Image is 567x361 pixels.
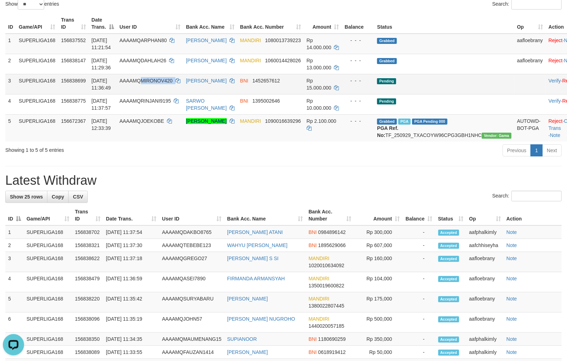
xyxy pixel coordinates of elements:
[47,191,69,203] a: Copy
[438,256,459,262] span: Accepted
[5,34,16,54] td: 1
[5,144,231,154] div: Showing 1 to 5 of 5 entries
[24,225,72,239] td: SUPERLIGA168
[377,58,397,64] span: Grabbed
[61,118,86,124] span: 156672367
[354,272,403,292] td: Rp 104,000
[466,346,504,359] td: aafphalkimly
[438,337,459,343] span: Accepted
[52,194,64,200] span: Copy
[117,13,183,34] th: User ID: activate to sort column ascending
[438,296,459,302] span: Accepted
[507,242,517,248] a: Note
[507,316,517,322] a: Note
[549,78,561,84] a: Verify
[403,239,435,252] td: -
[354,225,403,239] td: Rp 300,000
[354,313,403,333] td: Rp 500,000
[438,230,459,236] span: Accepted
[466,333,504,346] td: aafphalkimly
[403,272,435,292] td: -
[438,316,459,322] span: Accepted
[227,229,283,235] a: [PERSON_NAME] ATANI
[103,333,160,346] td: [DATE] 11:34:35
[68,191,88,203] a: CSV
[307,58,331,70] span: Rp 13.000.000
[5,13,16,34] th: ID
[308,263,344,268] span: Copy 1020010634092 to clipboard
[514,34,546,54] td: aafloebrany
[354,252,403,272] td: Rp 160,000
[72,313,103,333] td: 156838096
[186,58,227,63] a: [PERSON_NAME]
[514,54,546,74] td: aafloebrany
[227,336,257,342] a: SUPIANOOR
[5,205,24,225] th: ID: activate to sort column descending
[507,349,517,355] a: Note
[61,58,86,63] span: 156838147
[374,114,514,142] td: TF_250929_TXACOYW96CPG3GBH1NHC
[120,118,164,124] span: AAAAMQJOEKOBE
[72,292,103,313] td: 156838220
[103,313,160,333] td: [DATE] 11:35:19
[403,205,435,225] th: Balance: activate to sort column ascending
[5,191,47,203] a: Show 25 rows
[159,346,224,359] td: AAAAMQFAUZAN1414
[308,316,329,322] span: MANDIRI
[265,58,301,63] span: Copy 1060014428026 to clipboard
[16,54,58,74] td: SUPERLIGA168
[24,333,72,346] td: SUPERLIGA168
[159,292,224,313] td: AAAAMQSURYABARU
[466,252,504,272] td: aafloebrany
[354,239,403,252] td: Rp 607,000
[24,239,72,252] td: SUPERLIGA168
[92,78,111,91] span: [DATE] 11:36:49
[354,205,403,225] th: Amount: activate to sort column ascending
[227,296,268,302] a: [PERSON_NAME]
[240,58,261,63] span: MANDIRI
[227,276,285,281] a: FIRMANDA ARMANSYAH
[72,333,103,346] td: 156838350
[377,125,398,138] b: PGA Ref. No:
[5,225,24,239] td: 1
[504,205,562,225] th: Action
[16,114,58,142] td: SUPERLIGA168
[159,313,224,333] td: AAAAMQJOHN57
[5,94,16,114] td: 4
[308,349,317,355] span: BNI
[377,78,396,84] span: Pending
[403,313,435,333] td: -
[511,191,562,201] input: Search:
[308,303,344,309] span: Copy 1380022807445 to clipboard
[374,13,514,34] th: Status
[120,58,166,63] span: AAAAMQDAHLAH26
[306,205,354,225] th: Bank Acc. Number: activate to sort column ascending
[16,94,58,114] td: SUPERLIGA168
[72,239,103,252] td: 156838321
[224,205,306,225] th: Bank Acc. Name: activate to sort column ascending
[377,119,397,125] span: Grabbed
[438,350,459,356] span: Accepted
[120,38,167,43] span: AAAAMQARPHAN80
[308,242,317,248] span: BNI
[186,78,227,84] a: [PERSON_NAME]
[5,292,24,313] td: 5
[507,276,517,281] a: Note
[24,313,72,333] td: SUPERLIGA168
[92,98,111,111] span: [DATE] 11:37:57
[308,296,329,302] span: MANDIRI
[507,256,517,261] a: Note
[466,239,504,252] td: aafchhiseyha
[120,78,173,84] span: AAAAMQMIRONOV420
[435,205,467,225] th: Status: activate to sort column ascending
[514,114,546,142] td: AUTOWD-BOT-PGA
[92,38,111,50] span: [DATE] 11:21:54
[466,313,504,333] td: aafloebrany
[377,98,396,104] span: Pending
[514,13,546,34] th: Op: activate to sort column ascending
[345,97,372,104] div: - - -
[549,118,563,124] a: Reject
[318,349,346,355] span: Copy 0618919412 to clipboard
[5,74,16,94] td: 3
[253,78,280,84] span: Copy 1452657612 to clipboard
